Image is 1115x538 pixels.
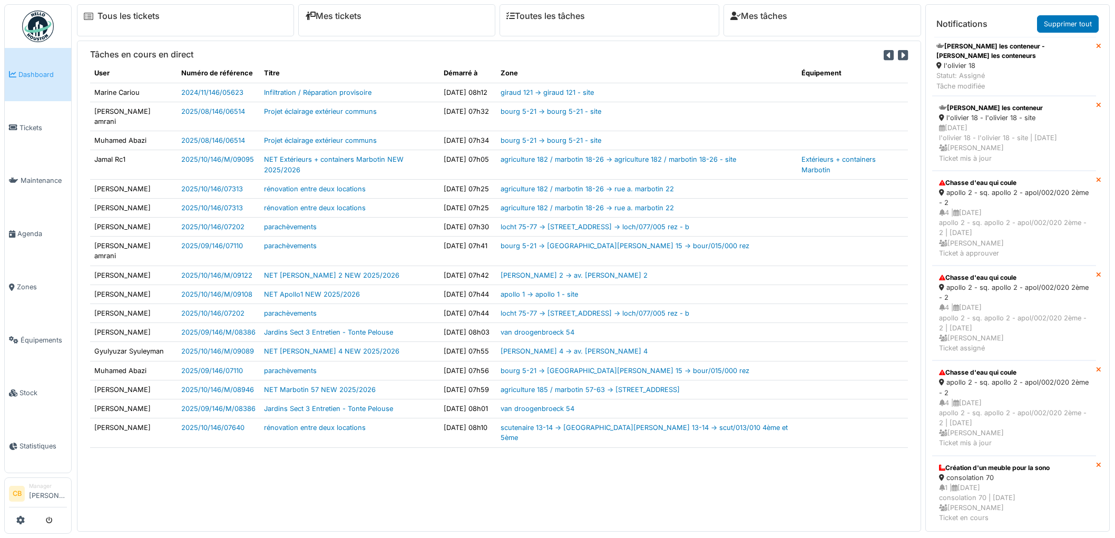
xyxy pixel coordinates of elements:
[264,367,317,375] a: parachèvements
[90,361,177,380] td: Muhamed Abazi
[932,456,1096,531] a: Création d'un meuble pour la sono consolation 70 1 |[DATE]consolation 70 | [DATE] [PERSON_NAME]Ti...
[181,89,243,96] a: 2024/11/146/05623
[5,101,71,154] a: Tickets
[21,335,67,345] span: Équipements
[181,386,254,394] a: 2025/10/146/M/08946
[501,309,689,317] a: locht 75-77 -> [STREET_ADDRESS] -> loch/077/005 rez - b
[264,271,399,279] a: NET [PERSON_NAME] 2 NEW 2025/2026
[936,71,1092,91] div: Statut: Assigné Tâche modifiée
[177,64,260,83] th: Numéro de référence
[501,347,648,355] a: [PERSON_NAME] 4 -> av. [PERSON_NAME] 4
[501,242,749,250] a: bourg 5-21 -> [GEOGRAPHIC_DATA][PERSON_NAME] 15 -> bour/015/000 rez
[501,424,788,442] a: scutenaire 13-14 -> [GEOGRAPHIC_DATA][PERSON_NAME] 13-14 -> scut/013/010 4ème et 5ème
[181,185,243,193] a: 2025/10/146/07313
[939,123,1089,163] div: [DATE] l'olivier 18 - l'olivier 18 - site | [DATE] [PERSON_NAME] Ticket mis à jour
[264,155,404,173] a: NET Extérieurs + containers Marbotin NEW 2025/2026
[501,271,648,279] a: [PERSON_NAME] 2 -> av. [PERSON_NAME] 2
[439,285,496,304] td: [DATE] 07h44
[496,64,798,83] th: Zone
[90,218,177,237] td: [PERSON_NAME]
[90,237,177,266] td: [PERSON_NAME] amrani
[264,136,377,144] a: Projet éclairage extérieur communs
[90,304,177,323] td: [PERSON_NAME]
[90,323,177,342] td: [PERSON_NAME]
[264,89,371,96] a: Infiltration / Réparation provisoire
[264,223,317,231] a: parachèvements
[501,223,689,231] a: locht 75-77 -> [STREET_ADDRESS] -> loch/077/005 rez - b
[29,482,67,505] li: [PERSON_NAME]
[19,441,67,451] span: Statistiques
[939,483,1089,523] div: 1 | [DATE] consolation 70 | [DATE] [PERSON_NAME] Ticket en cours
[939,113,1089,123] div: l'olivier 18 - l'olivier 18 - site
[5,260,71,314] a: Zones
[5,419,71,473] a: Statistiques
[264,424,366,432] a: rénovation entre deux locations
[17,282,67,292] span: Zones
[439,102,496,131] td: [DATE] 07h32
[801,155,876,173] a: Extérieurs + containers Marbotin
[18,70,67,80] span: Dashboard
[181,107,245,115] a: 2025/08/146/06514
[264,204,366,212] a: rénovation entre deux locations
[501,89,594,96] a: giraud 121 -> giraud 121 - site
[90,285,177,304] td: [PERSON_NAME]
[181,347,254,355] a: 2025/10/146/M/09089
[9,486,25,502] li: CB
[181,242,243,250] a: 2025/09/146/07110
[936,19,987,29] h6: Notifications
[501,367,749,375] a: bourg 5-21 -> [GEOGRAPHIC_DATA][PERSON_NAME] 15 -> bour/015/000 rez
[5,314,71,367] a: Équipements
[181,271,252,279] a: 2025/10/146/M/09122
[439,150,496,179] td: [DATE] 07h05
[506,11,585,21] a: Toutes les tâches
[932,37,1096,96] a: [PERSON_NAME] les conteneur - [PERSON_NAME] les conteneurs l'olivier 18 Statut: AssignéTâche modi...
[939,273,1089,282] div: Chasse d'eau qui coule
[939,208,1089,258] div: 4 | [DATE] apollo 2 - sq. apollo 2 - apol/002/020 2ème - 2 | [DATE] [PERSON_NAME] Ticket à approuver
[90,50,193,60] h6: Tâches en cours en direct
[264,328,393,336] a: Jardins Sect 3 Entretien - Tonte Pelouse
[264,347,399,355] a: NET [PERSON_NAME] 4 NEW 2025/2026
[932,171,1096,266] a: Chasse d'eau qui coule apollo 2 - sq. apollo 2 - apol/002/020 2ème - 2 4 |[DATE]apollo 2 - sq. ap...
[17,229,67,239] span: Agenda
[501,328,574,336] a: van droogenbroeck 54
[939,463,1089,473] div: Création d'un meuble pour la sono
[5,207,71,260] a: Agenda
[439,304,496,323] td: [DATE] 07h44
[181,223,244,231] a: 2025/10/146/07202
[181,424,244,432] a: 2025/10/146/07640
[22,11,54,42] img: Badge_color-CXgf-gQk.svg
[439,418,496,447] td: [DATE] 08h10
[90,380,177,399] td: [PERSON_NAME]
[501,107,601,115] a: bourg 5-21 -> bourg 5-21 - site
[439,83,496,102] td: [DATE] 08h12
[181,367,243,375] a: 2025/09/146/07110
[439,131,496,150] td: [DATE] 07h34
[9,482,67,507] a: CB Manager[PERSON_NAME]
[501,386,680,394] a: agriculture 185 / marbotin 57-63 -> [STREET_ADDRESS]
[939,188,1089,208] div: apollo 2 - sq. apollo 2 - apol/002/020 2ème - 2
[264,290,360,298] a: NET Apollo1 NEW 2025/2026
[90,418,177,447] td: [PERSON_NAME]
[181,204,243,212] a: 2025/10/146/07313
[264,386,376,394] a: NET Marbotin 57 NEW 2025/2026
[501,290,578,298] a: apollo 1 -> apollo 1 - site
[1037,15,1099,33] a: Supprimer tout
[939,368,1089,377] div: Chasse d'eau qui coule
[181,155,254,163] a: 2025/10/146/M/09095
[439,361,496,380] td: [DATE] 07h56
[439,179,496,198] td: [DATE] 07h25
[90,266,177,285] td: [PERSON_NAME]
[501,204,674,212] a: agriculture 182 / marbotin 18-26 -> rue a. marbotin 22
[90,198,177,217] td: [PERSON_NAME]
[939,103,1089,113] div: [PERSON_NAME] les conteneur
[90,342,177,361] td: Gyulyuzar Syuleyman
[90,131,177,150] td: Muhamed Abazi
[932,360,1096,455] a: Chasse d'eau qui coule apollo 2 - sq. apollo 2 - apol/002/020 2ème - 2 4 |[DATE]apollo 2 - sq. ap...
[939,473,1089,483] div: consolation 70
[501,155,736,163] a: agriculture 182 / marbotin 18-26 -> agriculture 182 / marbotin 18-26 - site
[939,398,1089,448] div: 4 | [DATE] apollo 2 - sq. apollo 2 - apol/002/020 2ème - 2 | [DATE] [PERSON_NAME] Ticket mis à jour
[501,136,601,144] a: bourg 5-21 -> bourg 5-21 - site
[260,64,439,83] th: Titre
[181,136,245,144] a: 2025/08/146/06514
[29,482,67,490] div: Manager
